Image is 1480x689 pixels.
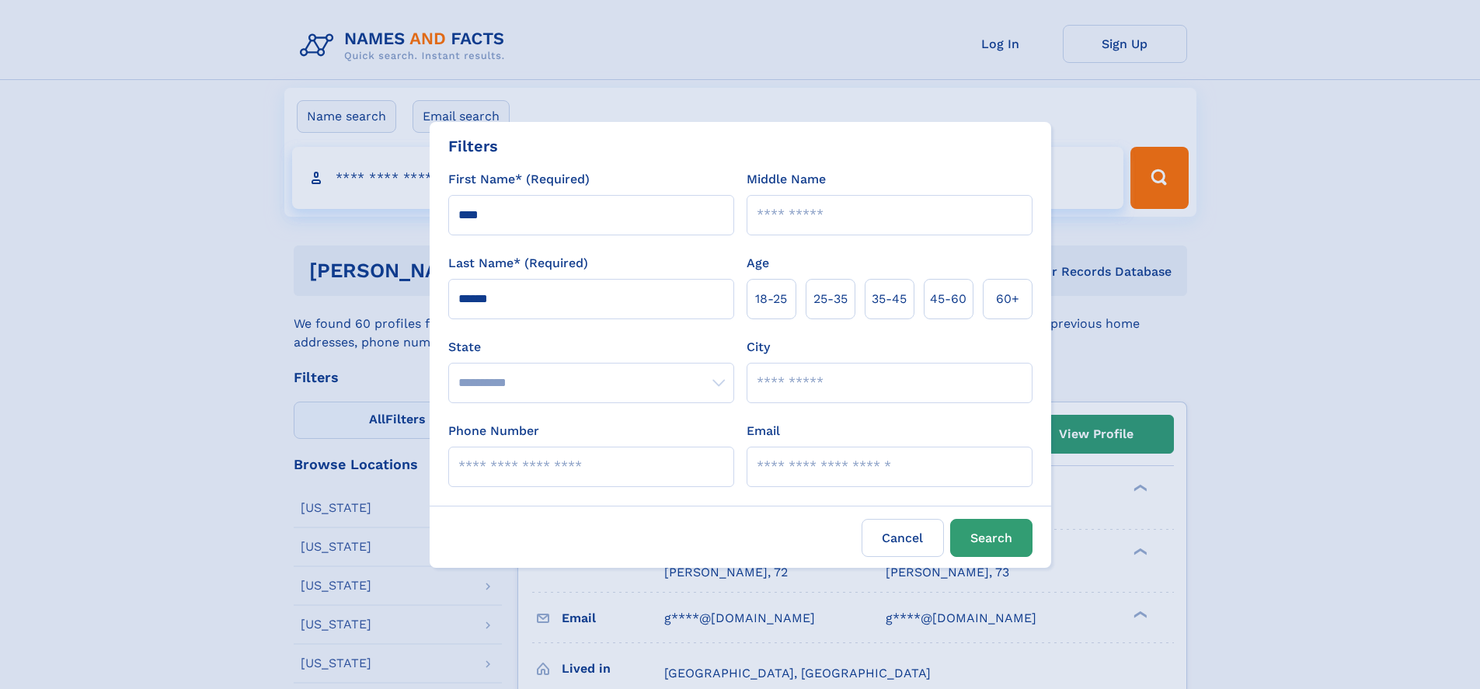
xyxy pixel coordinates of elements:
[448,422,539,440] label: Phone Number
[996,290,1019,308] span: 60+
[813,290,848,308] span: 25‑35
[862,519,944,557] label: Cancel
[448,134,498,158] div: Filters
[448,338,734,357] label: State
[747,338,770,357] label: City
[448,170,590,189] label: First Name* (Required)
[747,254,769,273] label: Age
[747,422,780,440] label: Email
[930,290,966,308] span: 45‑60
[747,170,826,189] label: Middle Name
[872,290,907,308] span: 35‑45
[448,254,588,273] label: Last Name* (Required)
[950,519,1033,557] button: Search
[755,290,787,308] span: 18‑25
